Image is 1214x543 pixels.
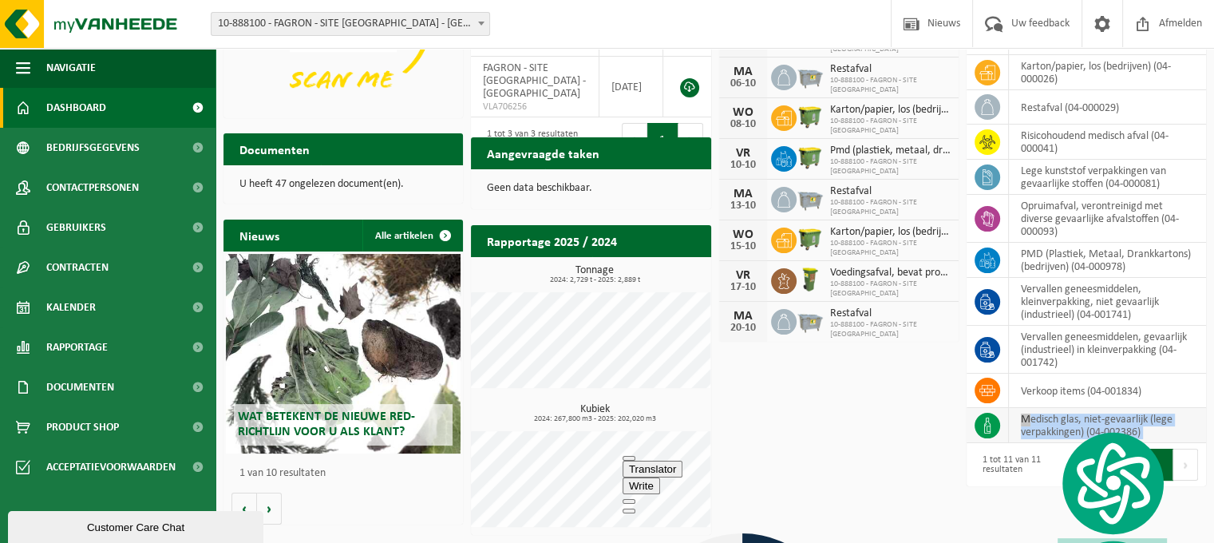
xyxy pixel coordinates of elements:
[830,267,951,279] span: Voedingsafval, bevat producten van dierlijke oorsprong, onverpakt, categorie 3
[1009,243,1206,278] td: PMD (Plastiek, Metaal, Drankkartons) (bedrijven) (04-000978)
[830,307,951,320] span: Restafval
[223,133,326,164] h2: Documenten
[226,254,461,454] a: Wat betekent de nieuwe RED-richtlijn voor u als klant?
[975,447,1078,482] div: 1 tot 11 van 11 resultaten
[46,447,176,487] span: Acceptatievoorwaarden
[797,62,824,89] img: WB-2500-GAL-GY-04
[46,128,140,168] span: Bedrijfsgegevens
[727,65,759,78] div: MA
[727,228,759,241] div: WO
[483,62,586,100] span: FAGRON - SITE [GEOGRAPHIC_DATA] - [GEOGRAPHIC_DATA]
[46,407,119,447] span: Product Shop
[1009,55,1206,90] td: karton/papier, los (bedrijven) (04-000026)
[830,76,951,95] span: 10-888100 - FAGRON - SITE [GEOGRAPHIC_DATA]
[599,57,663,117] td: [DATE]
[1009,195,1206,243] td: opruimafval, verontreinigd met diverse gevaarlijke afvalstoffen (04-000093)
[479,276,710,284] span: 2024: 2,729 t - 2025: 2,889 t
[727,119,759,130] div: 08-10
[830,157,951,176] span: 10-888100 - FAGRON - SITE [GEOGRAPHIC_DATA]
[479,404,710,423] h3: Kubiek
[238,410,415,438] span: Wat betekent de nieuwe RED-richtlijn voor u als klant?
[830,145,951,157] span: Pmd (plastiek, metaal, drankkartons) (bedrijven)
[797,103,824,130] img: WB-1100-HPE-GN-50
[1058,430,1167,537] img: logo.svg
[239,468,455,479] p: 1 van 10 resultaten
[830,117,951,136] span: 10-888100 - FAGRON - SITE [GEOGRAPHIC_DATA]
[830,226,951,239] span: Karton/papier, los (bedrijven)
[797,144,824,171] img: WB-1100-HPE-GN-50
[797,225,824,252] img: WB-1100-HPE-GN-50
[46,88,106,128] span: Dashboard
[592,256,710,288] a: Bekijk rapportage
[1009,408,1206,443] td: medisch glas, niet-gevaarlijk (lege verpakkingen) (04-002386)
[46,48,96,88] span: Navigatie
[830,239,951,258] span: 10-888100 - FAGRON - SITE [GEOGRAPHIC_DATA]
[797,184,824,212] img: WB-2500-GAL-GY-04
[797,307,824,334] img: WB-2500-GAL-GY-04
[727,310,759,323] div: MA
[46,208,106,248] span: Gebruikers
[830,320,951,339] span: 10-888100 - FAGRON - SITE [GEOGRAPHIC_DATA]
[479,265,710,284] h3: Tonnage
[727,323,759,334] div: 20-10
[727,160,759,171] div: 10-10
[46,287,96,327] span: Kalender
[1009,278,1206,326] td: vervallen geneesmiddelen, kleinverpakking, niet gevaarlijk (industrieel) (04-001741)
[239,179,447,190] p: U heeft 47 ongelezen document(en).
[830,63,951,76] span: Restafval
[727,78,759,89] div: 06-10
[483,101,587,113] span: VLA706256
[830,198,951,217] span: 10-888100 - FAGRON - SITE [GEOGRAPHIC_DATA]
[1009,160,1206,195] td: lege kunststof verpakkingen van gevaarlijke stoffen (04-000081)
[362,220,461,252] a: Alle artikelen
[46,367,114,407] span: Documenten
[471,137,615,168] h2: Aangevraagde taken
[8,508,267,543] iframe: chat widget
[479,415,710,423] span: 2024: 267,800 m3 - 2025: 202,020 m3
[622,123,647,155] button: Previous
[471,225,633,256] h2: Rapportage 2025 / 2024
[223,220,295,251] h2: Nieuws
[211,12,490,36] span: 10-888100 - FAGRON - SITE BORNEM - BORNEM
[487,183,694,194] p: Geen data beschikbaar.
[1173,449,1198,481] button: Next
[830,185,951,198] span: Restafval
[46,248,109,287] span: Contracten
[1009,326,1206,374] td: vervallen geneesmiddelen, gevaarlijk (industrieel) in kleinverpakking (04-001742)
[727,241,759,252] div: 15-10
[647,123,678,155] button: 1
[727,106,759,119] div: WO
[830,104,951,117] span: Karton/papier, los (bedrijven)
[46,168,139,208] span: Contactpersonen
[1009,374,1206,408] td: verkoop items (04-001834)
[212,13,489,35] span: 10-888100 - FAGRON - SITE BORNEM - BORNEM
[231,493,257,525] button: Vorige
[830,279,951,299] span: 10-888100 - FAGRON - SITE [GEOGRAPHIC_DATA]
[727,282,759,293] div: 17-10
[479,121,578,157] div: 1 tot 3 van 3 resultaten
[1009,90,1206,125] td: restafval (04-000029)
[727,147,759,160] div: VR
[727,188,759,200] div: MA
[797,266,824,293] img: WB-0060-HPE-GN-50
[727,200,759,212] div: 13-10
[46,327,108,367] span: Rapportage
[1009,125,1206,160] td: risicohoudend medisch afval (04-000041)
[678,123,703,155] button: Next
[257,493,282,525] button: Volgende
[727,269,759,282] div: VR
